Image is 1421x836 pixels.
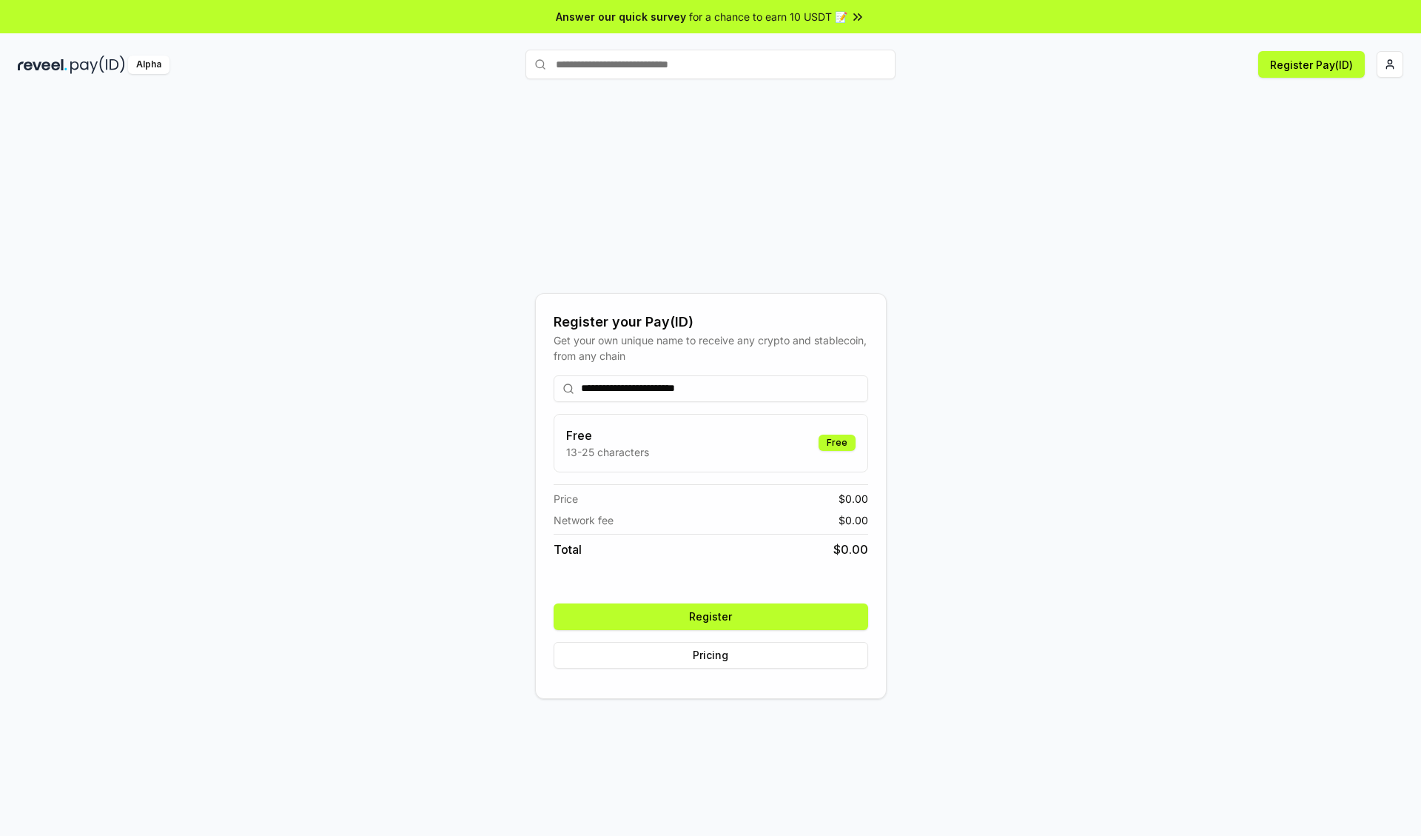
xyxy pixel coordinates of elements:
[554,312,868,332] div: Register your Pay(ID)
[18,56,67,74] img: reveel_dark
[839,512,868,528] span: $ 0.00
[566,444,649,460] p: 13-25 characters
[554,642,868,669] button: Pricing
[554,541,582,558] span: Total
[819,435,856,451] div: Free
[1258,51,1365,78] button: Register Pay(ID)
[566,427,649,444] h3: Free
[556,9,686,24] span: Answer our quick survey
[554,332,868,364] div: Get your own unique name to receive any crypto and stablecoin, from any chain
[839,491,868,506] span: $ 0.00
[554,603,868,630] button: Register
[70,56,125,74] img: pay_id
[554,512,614,528] span: Network fee
[833,541,868,558] span: $ 0.00
[554,491,578,506] span: Price
[128,56,169,74] div: Alpha
[689,9,847,24] span: for a chance to earn 10 USDT 📝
